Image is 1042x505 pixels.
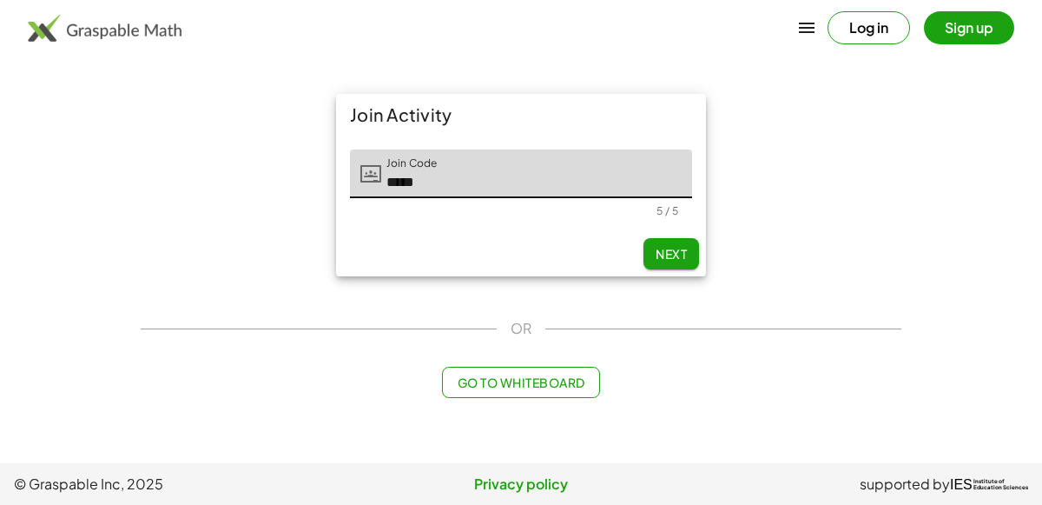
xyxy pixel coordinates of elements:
[860,474,950,495] span: supported by
[457,375,584,390] span: Go to Whiteboard
[643,238,699,269] button: Next
[14,474,352,495] span: © Graspable Inc, 2025
[442,367,599,398] button: Go to Whiteboard
[973,479,1028,491] span: Institute of Education Sciences
[656,246,687,262] span: Next
[828,11,910,44] button: Log in
[352,474,689,495] a: Privacy policy
[924,11,1014,44] button: Sign up
[336,94,706,136] div: Join Activity
[656,204,678,217] div: 5 / 5
[950,476,973,493] span: IES
[511,318,531,339] span: OR
[950,474,1028,495] a: IESInstitute ofEducation Sciences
